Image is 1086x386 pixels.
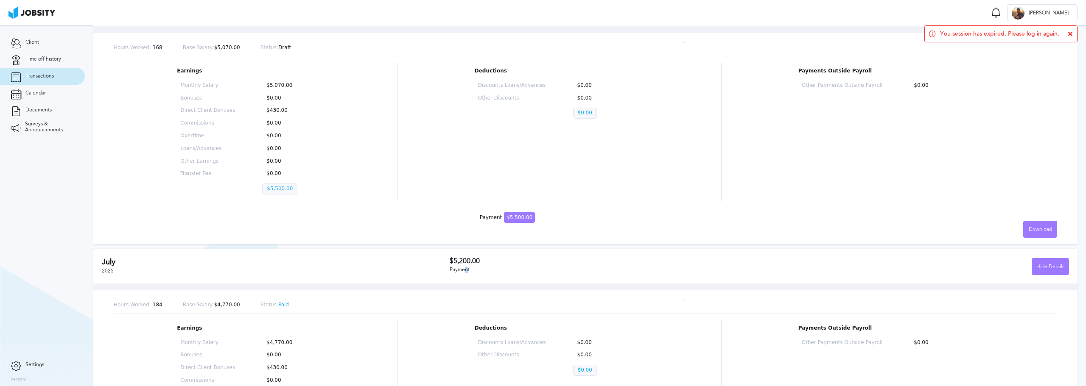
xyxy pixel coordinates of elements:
p: Earnings [177,325,320,331]
p: 184 [114,302,162,308]
p: $0.00 [262,171,317,177]
div: Hide Details [1032,258,1069,275]
p: Payments Outside Payroll [798,68,994,74]
p: $5,500.00 [262,183,297,194]
p: $0.00 [262,120,317,126]
p: Other Payments Outside Payroll [802,83,882,89]
span: Base Salary: [183,302,214,308]
p: Bonuses [180,95,235,101]
span: Time off history [25,56,61,62]
p: Discounts Loans/Advances [478,83,546,89]
p: Transfer Fee [180,171,235,177]
p: $0.00 [573,340,641,346]
p: $0.00 [262,95,317,101]
span: Settings [25,362,44,368]
p: Direct Client Bonuses [180,108,235,114]
span: Calendar [25,90,46,96]
span: Hours Worked: [114,302,151,308]
p: Deductions [475,325,644,331]
button: E[PERSON_NAME] [1007,4,1078,21]
p: $430.00 [262,108,317,114]
p: Earnings [177,68,320,74]
label: Version: [11,377,26,382]
p: Other Discounts [478,352,546,358]
button: Hide Details [1032,258,1069,275]
h2: July [102,258,450,267]
span: Surveys & Announcements [25,121,74,133]
p: $0.00 [573,108,597,119]
p: $0.00 [910,83,990,89]
span: Hours Worked: [114,44,151,50]
p: Loans/Advances [180,146,235,152]
span: Transactions [25,73,54,79]
span: Client [25,39,39,45]
p: Paid [260,302,289,308]
h3: $5,200.00 [450,257,759,265]
span: Base Salary: [183,44,214,50]
img: ab4bad089aa723f57921c736e9817d99.png [8,7,55,19]
p: $0.00 [910,340,990,346]
p: $0.00 [262,146,317,152]
p: $0.00 [262,158,317,164]
button: Download [1023,221,1057,238]
p: Other Discounts [478,95,546,101]
span: 2025 [102,268,114,274]
p: Deductions [475,68,644,74]
p: $0.00 [262,378,317,383]
p: $0.00 [262,133,317,139]
p: Payments Outside Payroll [798,325,994,331]
p: Other Earnings [180,158,235,164]
div: E [1012,7,1024,19]
span: Download [1029,227,1052,233]
p: $5,070.00 [183,45,240,51]
span: $5,500.00 [504,212,535,223]
span: Status: [260,44,278,50]
p: Commissions [180,378,235,383]
p: $430.00 [262,365,317,371]
p: $5,070.00 [262,83,317,89]
div: Payment [450,267,759,273]
p: Monthly Salary [180,340,235,346]
span: [PERSON_NAME] [1024,10,1073,16]
p: $4,770.00 [183,302,240,308]
p: Other Payments Outside Payroll [802,340,882,346]
p: Draft [260,45,291,51]
p: $0.00 [573,352,641,358]
span: Documents [25,107,52,113]
p: $0.00 [573,83,641,89]
span: You session has expired. Please log in again. [940,31,1059,37]
p: Direct Client Bonuses [180,365,235,371]
p: Overtime [180,133,235,139]
p: 168 [114,45,162,51]
p: $4,770.00 [262,340,317,346]
p: $0.00 [262,352,317,358]
p: $0.00 [573,95,641,101]
div: Payment [480,215,535,221]
p: $0.00 [573,365,597,376]
span: Status: [260,302,278,308]
p: Monthly Salary [180,83,235,89]
p: Commissions [180,120,235,126]
p: Bonuses [180,352,235,358]
p: Discounts Loans/Advances [478,340,546,346]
